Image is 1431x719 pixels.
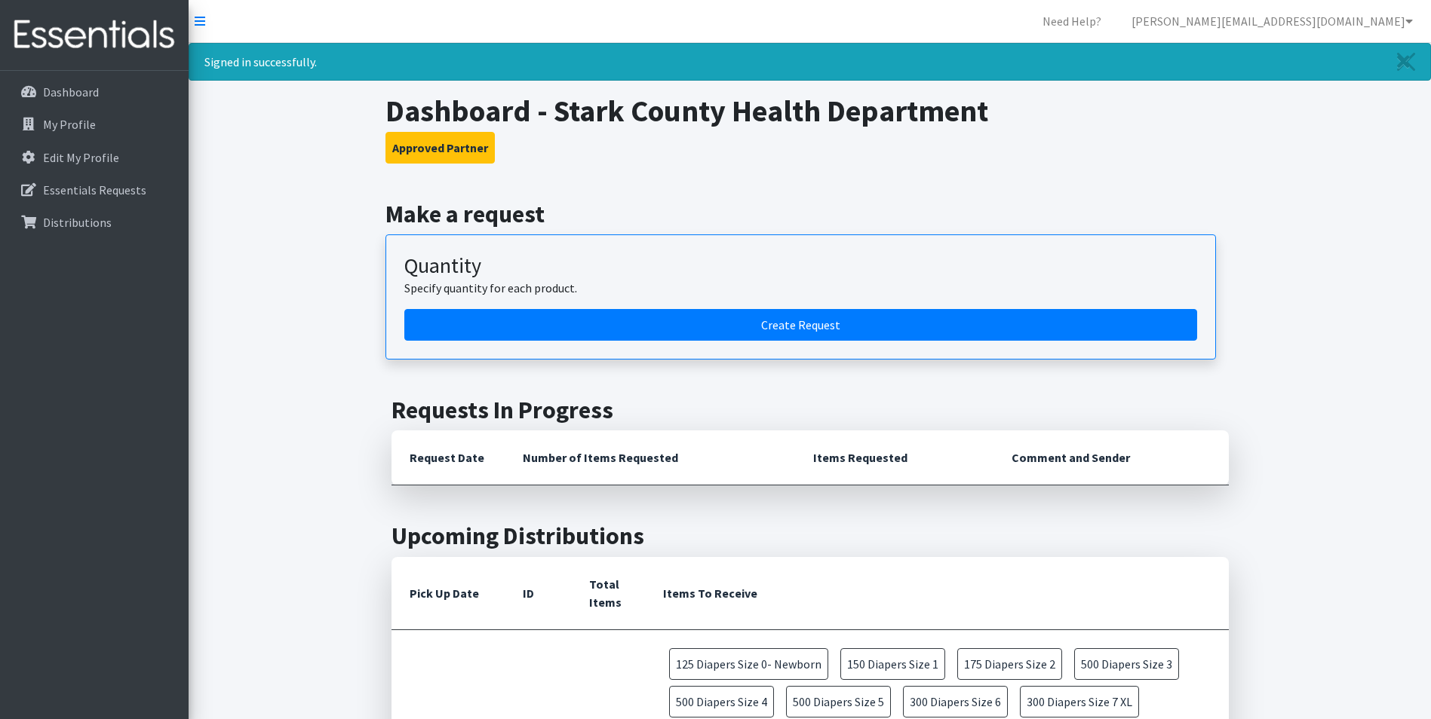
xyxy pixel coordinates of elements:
span: 300 Diapers Size 7 XL [1020,686,1139,717]
h3: Quantity [404,253,1197,279]
h2: Requests In Progress [392,396,1229,424]
h2: Upcoming Distributions [392,522,1229,550]
th: Items To Receive [645,557,1228,630]
span: 300 Diapers Size 6 [903,686,1008,717]
a: Essentials Requests [6,175,183,205]
h1: Dashboard - Stark County Health Department [385,93,1234,129]
img: HumanEssentials [6,10,183,60]
a: Edit My Profile [6,142,183,173]
h2: Make a request [385,200,1234,228]
p: Distributions [43,215,112,230]
a: Dashboard [6,77,183,107]
a: My Profile [6,109,183,139]
th: Number of Items Requested [505,430,796,485]
th: Comment and Sender [993,430,1228,485]
span: 500 Diapers Size 3 [1074,648,1179,680]
a: Need Help? [1030,6,1113,36]
p: Specify quantity for each product. [404,279,1197,297]
th: ID [505,557,571,630]
p: Essentials Requests [43,182,146,197]
span: 150 Diapers Size 1 [840,648,945,680]
span: 125 Diapers Size 0- Newborn [669,648,828,680]
a: [PERSON_NAME][EMAIL_ADDRESS][DOMAIN_NAME] [1119,6,1425,36]
th: Request Date [392,430,505,485]
p: Edit My Profile [43,150,119,165]
th: Items Requested [795,430,993,485]
p: My Profile [43,117,96,132]
th: Pick Up Date [392,557,505,630]
div: Signed in successfully. [189,43,1431,81]
th: Total Items [571,557,646,630]
a: Distributions [6,207,183,237]
span: 500 Diapers Size 5 [786,686,891,717]
a: Close [1382,44,1430,80]
span: 500 Diapers Size 4 [669,686,774,717]
span: 175 Diapers Size 2 [957,648,1062,680]
a: Create a request by quantity [404,309,1197,341]
p: Dashboard [43,84,99,99]
button: Approved Partner [385,132,495,164]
